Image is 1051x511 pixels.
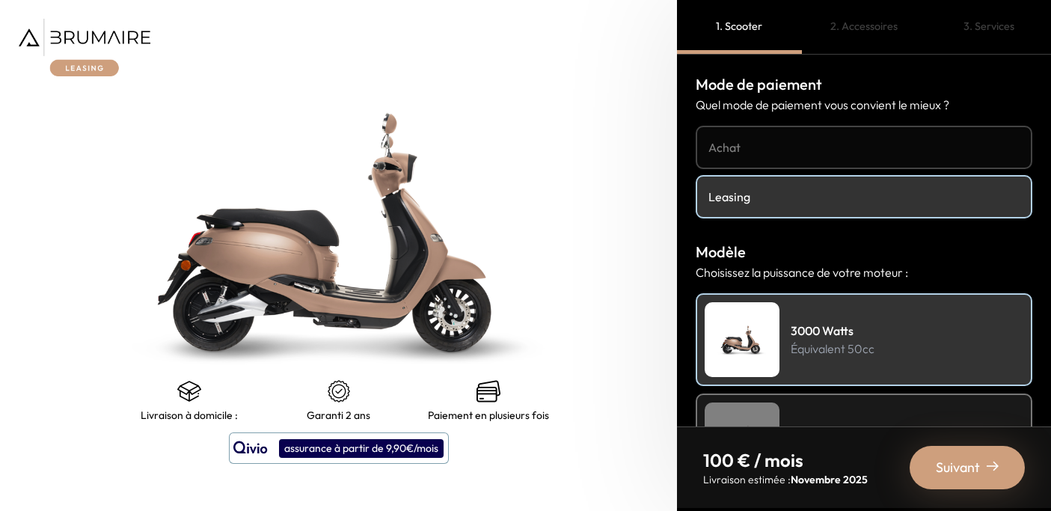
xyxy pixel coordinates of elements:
button: assurance à partir de 9,90€/mois [229,432,449,464]
p: Équivalent 50cc [791,340,874,358]
a: Achat [696,126,1032,169]
span: Suivant [936,457,980,478]
p: Garanti 2 ans [307,409,370,421]
p: Choisissez la puissance de votre moteur : [696,263,1032,281]
img: logo qivio [233,439,268,457]
h4: Leasing [708,188,1020,206]
span: Novembre 2025 [791,473,868,486]
div: assurance à partir de 9,90€/mois [279,439,444,458]
img: shipping.png [177,379,201,403]
img: Brumaire Leasing [19,19,150,76]
img: Scooter Leasing [705,403,779,477]
img: certificat-de-garantie.png [327,379,351,403]
img: right-arrow-2.png [987,460,999,472]
p: Paiement en plusieurs fois [428,409,549,421]
h3: Mode de paiement [696,73,1032,96]
p: Quel mode de paiement vous convient le mieux ? [696,96,1032,114]
h4: Achat [708,138,1020,156]
p: Livraison estimée : [703,472,868,487]
img: credit-cards.png [477,379,500,403]
img: Scooter Leasing [705,302,779,377]
p: 100 € / mois [703,448,868,472]
h4: 3000 Watts [791,322,874,340]
h3: Modèle [696,241,1032,263]
p: Livraison à domicile : [141,409,238,421]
